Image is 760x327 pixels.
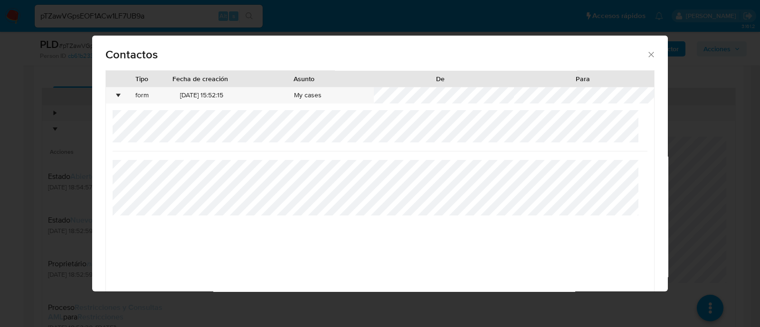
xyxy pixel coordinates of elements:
div: • [117,91,120,100]
div: My cases [241,87,374,103]
span: Contactos [105,49,646,60]
div: Tipo [129,74,155,84]
div: form [123,87,162,103]
div: [DATE] 15:52:15 [162,87,241,103]
div: Para [518,74,647,84]
div: De [376,74,505,84]
div: Fecha de creación [168,74,233,84]
button: close [646,50,655,58]
div: Asunto [246,74,362,84]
